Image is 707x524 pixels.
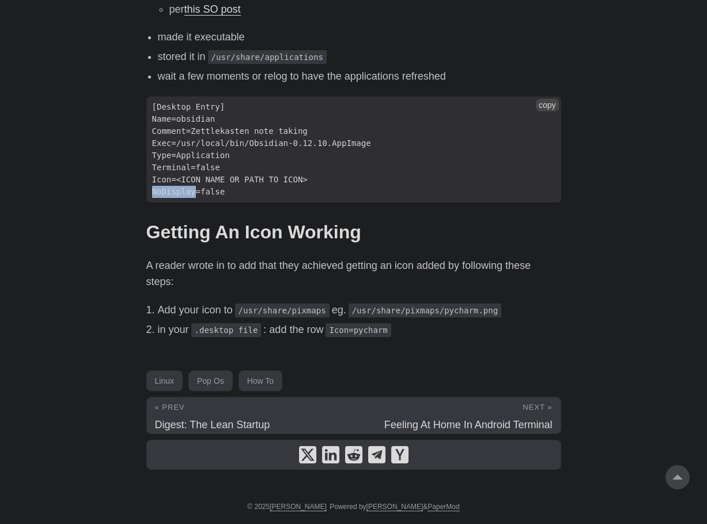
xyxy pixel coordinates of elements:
[146,221,561,243] h2: Getting An Icon Working
[368,446,385,463] a: share How To Add Application To Pop OS Gnome Launcher on telegram
[188,370,233,391] a: Pop Os
[208,50,327,64] code: /usr/share/applications
[299,446,316,463] a: share How To Add Application To Pop OS Gnome Launcher on x
[146,174,313,186] span: Icon=<ICON NAME OR PATH TO ICON>
[146,370,183,391] a: Linux
[146,137,377,149] span: Exec=/usr/local/bin/Obsidian-0.12.10.AppImage
[146,125,313,137] span: Comment=Zettlekasten note taking
[146,257,561,291] p: A reader wrote in to add that they achieved getting an icon added by following these steps:
[247,503,327,511] span: © 2025
[330,503,459,511] span: Powered by &
[322,446,339,463] a: share How To Add Application To Pop OS Gnome Launcher on linkedin
[345,446,362,463] a: share How To Add Application To Pop OS Gnome Launcher on reddit
[666,465,690,489] a: go to top
[169,1,561,18] li: per
[536,99,559,111] button: copy
[158,321,561,338] li: in your : add the row
[158,48,561,65] li: stored it in
[349,304,501,317] code: /usr/share/pixmaps/pycharm.png
[158,302,561,319] li: Add your icon to eg.
[191,323,262,337] code: .desktop file
[146,149,236,162] span: Type=Application
[158,68,561,85] li: wait a few moments or relog to have the applications refreshed
[384,419,553,431] span: Feeling At Home In Android Terminal
[239,370,282,391] a: How To
[391,446,409,463] a: share How To Add Application To Pop OS Gnome Launcher on ycombinator
[270,503,327,511] a: [PERSON_NAME]
[235,304,330,317] code: /usr/share/pixmaps
[428,503,459,511] a: PaperMod
[184,3,241,15] a: this SO post
[146,186,231,198] span: NoDisplay=false
[354,398,561,433] a: Next » Feeling At Home In Android Terminal
[326,323,391,337] code: Icon=pycharm
[366,503,424,511] a: [PERSON_NAME]
[158,29,561,46] li: made it executable
[146,113,221,125] span: Name=obsidian
[146,162,226,174] span: Terminal=false
[146,101,231,113] span: [Desktop Entry]
[523,403,552,411] span: Next »
[155,419,270,431] span: Digest: The Lean Startup
[147,398,354,433] a: « Prev Digest: The Lean Startup
[155,403,185,411] span: « Prev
